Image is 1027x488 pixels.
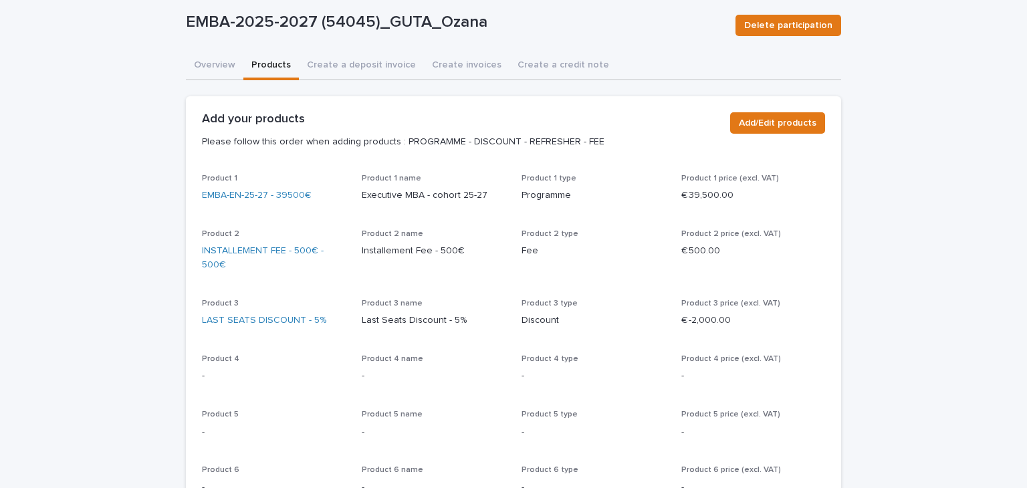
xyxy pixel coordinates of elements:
p: - [202,369,346,383]
span: Product 1 name [362,174,421,182]
p: - [522,425,665,439]
p: EMBA-2025-2027 (54045)_GUTA_Ozana [186,13,725,32]
button: Create invoices [424,52,509,80]
p: Please follow this order when adding products : PROGRAMME - DISCOUNT - REFRESHER - FEE [202,136,719,148]
span: Product 6 name [362,466,423,474]
button: Create a credit note [509,52,617,80]
a: EMBA-EN-25-27 - 39500€ [202,189,312,203]
p: € 39,500.00 [681,189,733,203]
span: Product 1 [202,174,237,182]
span: Product 1 type [522,174,576,182]
span: Product 6 price (excl. VAT) [681,466,781,474]
span: Product 5 [202,410,239,418]
p: Discount [522,314,665,328]
p: Installement Fee - 500€ [362,244,505,258]
p: - [681,425,825,439]
span: Product 4 price (excl. VAT) [681,355,781,363]
span: Product 3 type [522,299,578,308]
a: LAST SEATS DISCOUNT - 5% [202,314,326,328]
button: Products [243,52,299,80]
p: - [362,425,505,439]
span: Product 4 type [522,355,578,363]
span: Add/Edit products [739,116,816,130]
span: Product 2 price (excl. VAT) [681,230,781,238]
button: Create a deposit invoice [299,52,424,80]
span: Product 6 [202,466,239,474]
span: Product 4 [202,355,239,363]
p: € -2,000.00 [681,314,825,328]
span: Product 6 type [522,466,578,474]
a: INSTALLEMENT FEE - 500€ - 500€ [202,244,346,272]
span: Product 3 price (excl. VAT) [681,299,780,308]
span: Product 2 [202,230,239,238]
p: Fee [522,244,665,258]
span: Product 5 name [362,410,423,418]
p: Programme [522,189,665,203]
p: - [362,369,505,383]
span: Delete participation [744,19,832,32]
p: - [522,369,665,383]
span: Product 3 [202,299,239,308]
p: Executive MBA - cohort 25-27 [362,189,505,203]
span: Product 5 type [522,410,578,418]
button: Overview [186,52,243,80]
span: Product 2 type [522,230,578,238]
h2: Add your products [202,112,305,127]
p: € 500.00 [681,244,825,258]
span: Product 4 name [362,355,423,363]
span: Product 1 price (excl. VAT) [681,174,779,182]
span: Product 2 name [362,230,423,238]
button: Delete participation [735,15,841,36]
span: Product 5 price (excl. VAT) [681,410,780,418]
p: Last Seats Discount - 5% [362,314,505,328]
span: Product 3 name [362,299,423,308]
p: - [202,425,346,439]
p: - [681,369,825,383]
button: Add/Edit products [730,112,825,134]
